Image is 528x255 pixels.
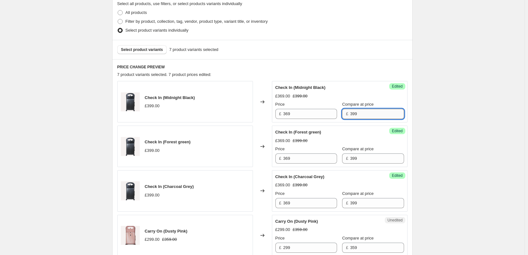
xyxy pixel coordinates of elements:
span: Compare at price [342,146,374,151]
strike: £399.00 [293,182,308,188]
span: Edited [392,173,402,178]
span: Price [275,191,285,196]
span: 7 product variants selected [169,47,218,53]
span: Check In (Charcoal Grey) [275,174,324,179]
img: Midnight_black-1_80x.png [121,137,140,156]
span: £ [346,245,348,250]
span: £ [346,156,348,161]
strike: £359.00 [162,236,177,243]
span: £ [346,201,348,205]
h6: PRICE CHANGE PREVIEW [117,65,408,70]
span: Price [275,146,285,151]
span: Unedited [387,218,402,223]
div: £399.00 [145,103,160,109]
span: Carry On (Dusty Pink) [145,229,187,233]
div: £369.00 [275,138,290,144]
span: Check In (Midnight Black) [275,85,326,90]
div: £299.00 [145,236,160,243]
span: £ [279,245,281,250]
span: Compare at price [342,236,374,240]
div: £369.00 [275,182,290,188]
span: Filter by product, collection, tag, vendor, product type, variant title, or inventory [126,19,268,24]
span: All products [126,10,147,15]
img: pink-n3-1_80x.jpg [121,226,140,245]
span: £ [346,111,348,116]
span: Select product variants individually [126,28,188,33]
img: Midnight_black-1_80x.png [121,92,140,111]
div: £299.00 [275,227,290,233]
div: £369.00 [275,93,290,99]
span: 7 product variants selected. 7 product prices edited: [117,72,212,77]
span: Edited [392,84,402,89]
div: £399.00 [145,147,160,154]
span: Check In (Forest green) [275,130,321,134]
span: Compare at price [342,191,374,196]
span: Check In (Charcoal Grey) [145,184,194,189]
strike: £399.00 [293,93,308,99]
span: Edited [392,128,402,134]
img: Midnight_black-1_80x.png [121,181,140,200]
strike: £399.00 [293,138,308,144]
span: £ [279,201,281,205]
span: Select product variants [121,47,163,52]
span: £ [279,156,281,161]
span: Price [275,236,285,240]
strike: £359.00 [293,227,308,233]
span: Carry On (Dusty Pink) [275,219,318,224]
span: Check In (Midnight Black) [145,95,195,100]
div: £399.00 [145,192,160,198]
span: Compare at price [342,102,374,107]
span: Check In (Forest green) [145,140,191,144]
span: Select all products, use filters, or select products variants individually [117,1,242,6]
button: Select product variants [117,45,167,54]
span: £ [279,111,281,116]
span: Price [275,102,285,107]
